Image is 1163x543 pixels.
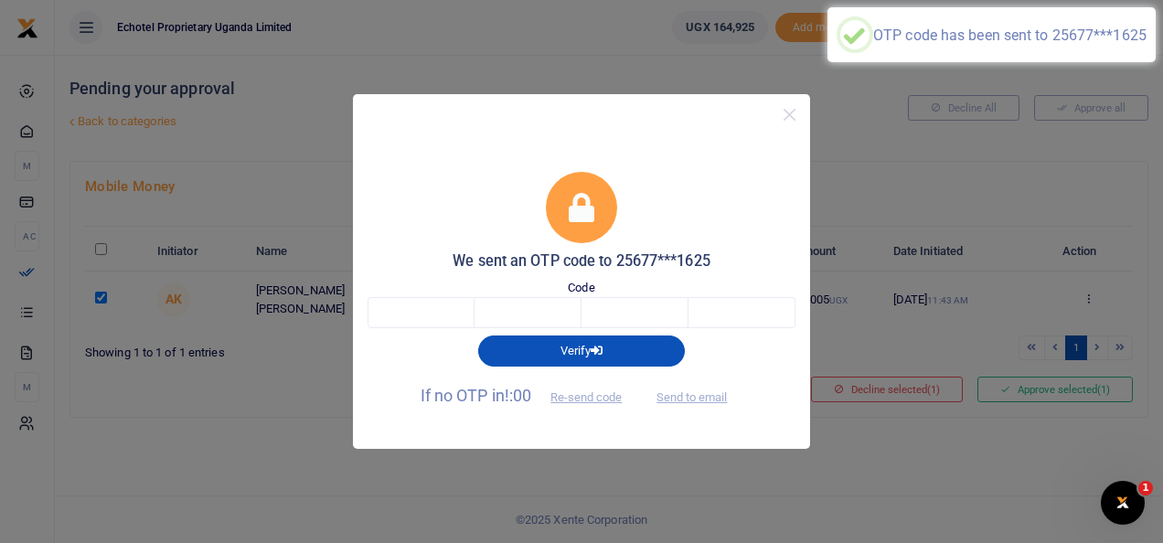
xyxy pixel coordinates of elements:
h5: We sent an OTP code to 25677***1625 [368,252,795,271]
div: OTP code has been sent to 25677***1625 [873,27,1147,44]
span: If no OTP in [421,386,638,405]
iframe: Intercom live chat [1101,481,1145,525]
button: Close [776,101,803,128]
label: Code [568,279,594,297]
span: 1 [1138,481,1153,495]
span: !:00 [505,386,531,405]
button: Verify [478,335,685,367]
